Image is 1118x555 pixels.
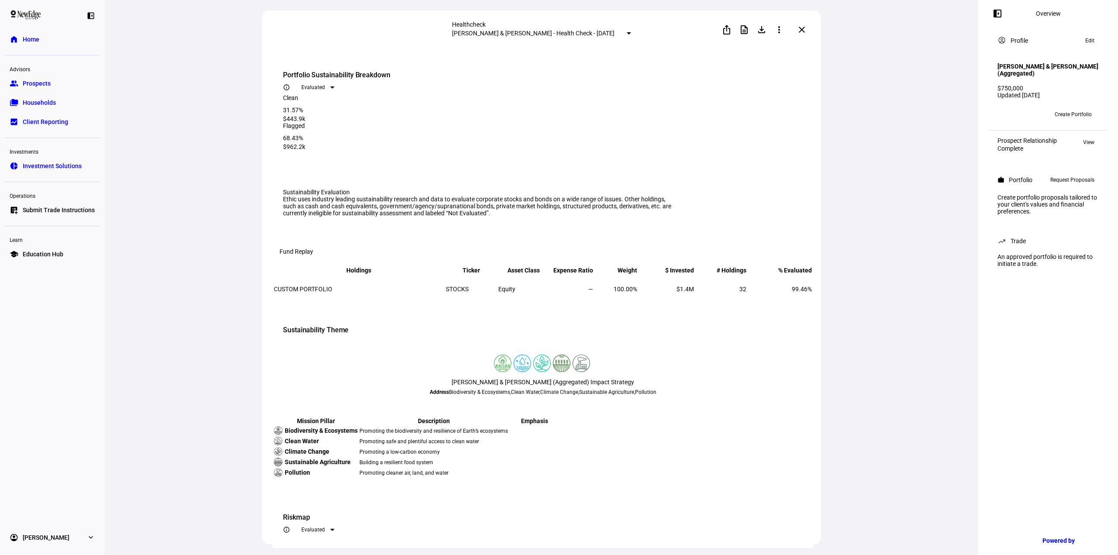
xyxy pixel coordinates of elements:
span: Holdings [346,267,371,274]
span: Investment Solutions [23,162,82,170]
span: Home [23,35,39,44]
div: Trade [1011,238,1026,245]
span: Households [23,98,56,107]
div: Operations [5,189,100,201]
span: Pollution [285,469,310,476]
span: Promoting the biodiversity and resilience of Earth’s ecosystems [359,428,508,434]
span: Biodiversity & Ecosystems , [449,389,511,395]
div: Profile [1011,37,1028,44]
span: Create Portfolio [1055,107,1092,121]
span: Sustainable Agriculture [285,458,351,466]
span: Promoting safe and plentiful access to clean water [359,438,479,445]
div: Updated [DATE] [997,92,1099,99]
div: Portfolio Sustainability Breakdown [283,70,803,80]
span: View [1083,137,1094,148]
span: Climate Change [285,448,329,455]
span: Pollution [635,389,656,395]
span: Promoting a low-carbon economy [359,449,440,455]
mat-icon: trending_up [997,237,1006,245]
img: pollution.svg [274,468,283,477]
div: Learn [5,233,100,245]
mat-icon: description [739,24,749,35]
div: Healthcheck [452,21,631,28]
button: Edit [1081,35,1099,46]
mat-icon: ios_share [721,24,732,35]
span: Ticker [462,267,480,274]
img: sustainableAgriculture.colored.svg [553,355,570,372]
b: Address [430,389,449,395]
span: $1.4M [676,286,694,293]
mat-select-trigger: [PERSON_NAME] & [PERSON_NAME] - Health Check - [DATE] [452,30,614,37]
mat-icon: account_circle [997,36,1006,45]
eth-mat-symbol: account_circle [10,533,18,542]
h4: [PERSON_NAME] & [PERSON_NAME] (Aggregated) [997,63,1099,77]
div: Sustainability Theme [273,314,813,346]
span: 32 [739,286,746,293]
mat-icon: file_download [756,24,767,35]
img: sustainableAgriculture.svg [274,458,283,466]
span: Clean Water , [511,389,540,395]
span: Building a resilient food system [359,459,433,465]
div: $750,000 [997,85,1099,92]
a: folder_copyHouseholds [5,94,100,111]
mat-icon: work [997,176,1004,183]
th: Emphasis [509,417,559,425]
span: 99.46% [792,286,812,293]
span: Biodiversity & Ecosystems [285,427,358,434]
eth-panel-overview-card-header: Profile [997,35,1099,46]
eth-mat-symbol: list_alt_add [10,206,18,214]
eth-mat-symbol: expand_more [86,533,95,542]
span: Expense Ratio [553,267,593,274]
span: — [588,286,593,293]
span: Request Proposals [1050,175,1094,185]
img: climateChange.svg [274,447,283,456]
span: Promoting cleaner air, land, and water [359,470,449,476]
div: $962.2k [283,143,803,150]
span: Evaluated [301,527,325,533]
button: View [1079,137,1099,148]
span: Clean Water [285,437,319,445]
span: CUSTOM PORTFOLIO [274,286,332,293]
span: Client Reporting [23,117,68,126]
div: 31.57% [283,107,447,114]
div: Prospect Relationship [997,137,1057,144]
span: [PERSON_NAME] [23,533,69,542]
eth-mat-symbol: left_panel_close [86,11,95,20]
div: Complete [997,145,1057,152]
mat-icon: close [797,24,807,35]
a: homeHome [5,31,100,48]
span: $ Invested [665,267,694,274]
div: 68.43% [283,134,803,141]
eth-mat-symbol: school [10,250,18,259]
a: Powered by [1038,532,1105,548]
eth-panel-overview-card-header: Trade [997,236,1099,246]
img: deforestation.colored.svg [494,355,511,372]
eth-mat-symbol: bid_landscape [10,117,18,126]
div: An approved portfolio is required to initiate a trade. [992,250,1104,271]
th: Mission Pillar [273,417,358,425]
div: Portfolio [1009,176,1032,183]
img: cleanWater.colored.svg [514,355,531,372]
span: Climate Change , [540,389,579,395]
div: Clean [283,94,447,101]
span: % Evaluated [778,267,812,274]
button: Request Proposals [1046,175,1099,185]
mat-icon: info_outline [283,526,290,533]
div: Flagged [283,122,803,129]
span: Submit Trade Instructions [23,206,95,214]
span: Equity [498,286,515,293]
div: Advisors [5,62,100,75]
span: 100.00% [614,286,637,293]
a: bid_landscapeClient Reporting [5,113,100,131]
div: Ethic uses industry leading sustainability research and data to evaluate corporate stocks and bon... [283,196,673,217]
mat-icon: more_vert [774,24,784,35]
eth-panel-overview-card-header: Portfolio [997,175,1099,185]
span: Sustainable Agriculture , [579,389,635,395]
span: Education Hub [23,250,63,259]
span: STOCKS [446,286,469,293]
span: Edit [1085,35,1094,46]
div: Investments [5,145,100,157]
eth-mat-symbol: folder_copy [10,98,18,107]
img: pollution.colored.svg [573,355,590,372]
button: Create Portfolio [1048,107,1099,121]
